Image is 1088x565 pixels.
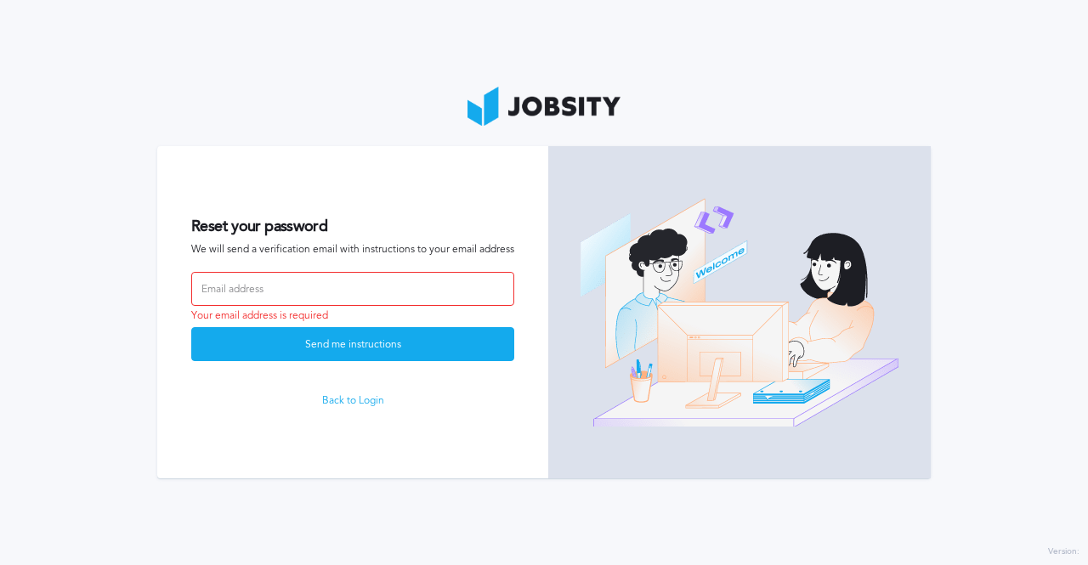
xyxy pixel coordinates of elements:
input: Email address [191,272,514,306]
div: Send me instructions [192,328,513,362]
span: Your email address is required [191,310,328,322]
h2: Reset your password [191,218,514,235]
button: Send me instructions [191,327,514,361]
span: We will send a verification email with instructions to your email address [191,244,514,256]
label: Version: [1048,547,1079,557]
a: Back to Login [191,395,514,407]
